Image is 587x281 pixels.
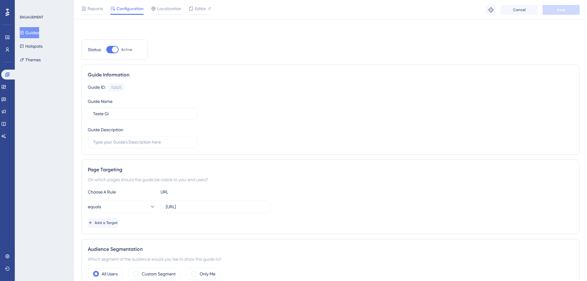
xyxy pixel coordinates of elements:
[88,166,573,173] div: Page Targeting
[93,139,192,145] input: Type your Guide’s Description here
[95,220,118,225] span: Add a Target
[20,15,43,20] div: ENGAGEMENT
[102,270,118,278] label: All Users
[161,188,228,196] div: URL
[142,270,176,278] label: Custom Segment
[20,27,39,38] button: Guides
[20,41,43,52] button: Hotspots
[111,85,121,90] div: 152625
[88,83,106,92] div: Guide ID:
[88,218,118,228] button: Add a Target
[166,203,265,210] input: yourwebsite.com/path
[557,7,565,12] span: Save
[116,5,144,12] span: Configuration
[88,126,123,133] div: Guide Description
[88,5,103,12] span: Reports
[88,246,573,253] div: Audience Segmentation
[88,98,112,105] div: Guide Name
[88,201,156,213] button: equals
[88,188,156,196] div: Choose A Rule
[195,5,206,12] span: Editor
[157,5,181,12] span: Localization
[88,46,101,53] div: Status:
[93,110,192,117] input: Type your Guide’s Name here
[88,176,573,183] div: On which pages should the guide be visible to your end users?
[20,54,41,65] button: Themes
[513,7,526,12] span: Cancel
[200,270,215,278] label: Only Me
[88,203,101,210] span: equals
[543,5,580,15] button: Save
[121,47,132,52] span: Active
[88,71,573,79] div: Guide Information
[88,255,573,263] div: Which segment of the audience would you like to show this guide to?
[501,5,538,15] button: Cancel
